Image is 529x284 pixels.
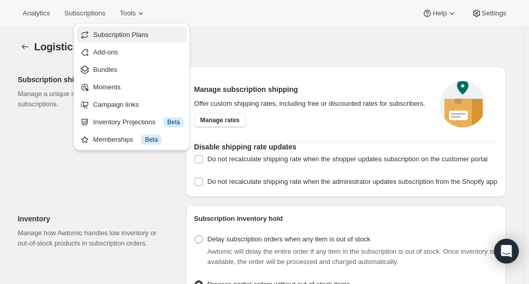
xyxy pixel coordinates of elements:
[18,214,169,224] h2: Inventory
[194,113,246,127] a: Manage rates
[465,6,513,21] button: Settings
[18,228,169,249] p: Manage how Awtomic handles low inventory or out-of-stock products in subscription orders.
[77,61,187,78] button: Bundles
[194,99,428,109] p: Offer custom shipping rates, including free or discounted rates for subscribers.
[194,84,428,94] h2: Manage subscription shipping
[194,214,498,224] h2: Subscription inventory hold
[77,131,187,147] button: Memberships
[58,6,111,21] button: Subscriptions
[77,44,187,60] button: Add-ons
[77,26,187,43] button: Subscription Plans
[23,9,50,17] span: Analytics
[93,101,139,108] span: Campaign links
[207,178,497,185] span: Do not recalculate shipping rate when the administrator updates subscription from the Shopify app
[18,40,32,54] button: Settings
[207,155,488,163] span: Do not recalculate shipping rate when the shopper updates subscription on the customer portal
[64,9,105,17] span: Subscriptions
[114,6,152,21] button: Tools
[77,79,187,95] button: Moments
[482,9,506,17] span: Settings
[207,235,370,243] span: Delay subscription orders when any item is out of stock
[207,248,495,266] span: Awtomic will delay the entire order if any item in the subscription is out of stock. Once invento...
[432,9,446,17] span: Help
[18,74,169,85] h2: Subscription shipping
[120,9,136,17] span: Tools
[145,136,158,144] span: Beta
[93,83,120,91] span: Moments
[93,117,184,127] div: Inventory Projections
[34,41,154,52] span: Logistics and operations
[194,142,498,152] h2: Disable shipping rate updates
[16,6,56,21] button: Analytics
[77,113,187,130] button: Inventory Projections
[167,118,180,126] span: Beta
[93,48,118,56] span: Add-ons
[18,89,169,109] p: Manage a unique shipping profile for your subscriptions.
[77,96,187,112] button: Campaign links
[93,31,148,39] span: Subscription Plans
[416,6,463,21] button: Help
[494,239,519,263] div: Open Intercom Messenger
[93,135,184,145] div: Memberships
[93,66,117,73] span: Bundles
[200,116,240,124] span: Manage rates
